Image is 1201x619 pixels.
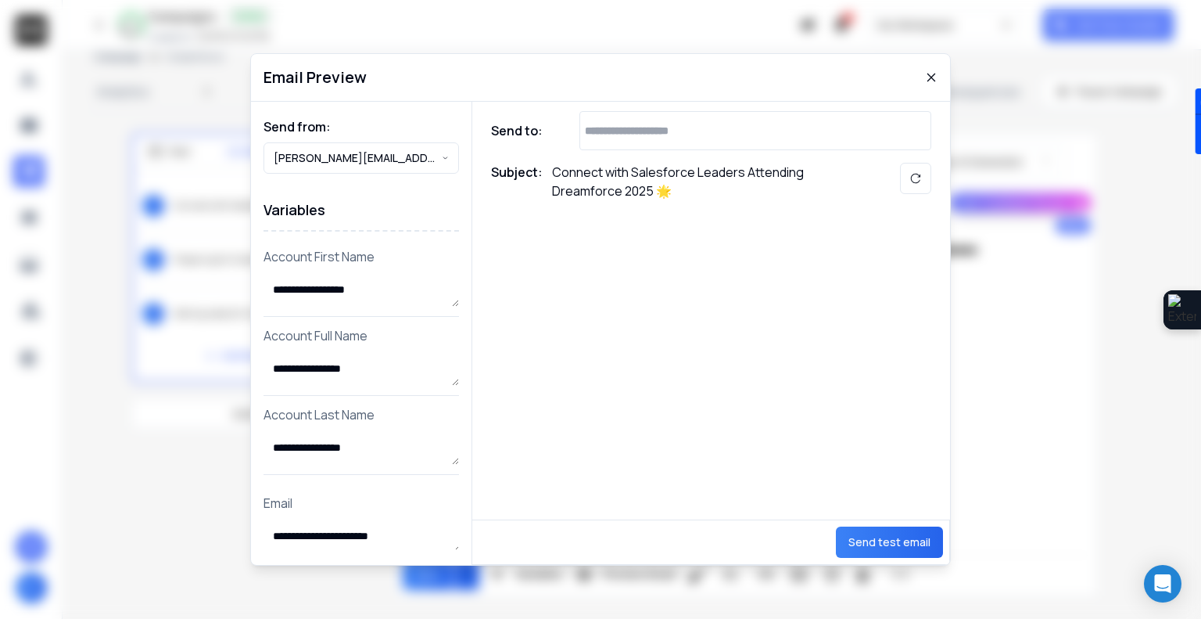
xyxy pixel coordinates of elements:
[264,326,459,345] p: Account Full Name
[264,189,459,232] h1: Variables
[274,150,442,166] p: [PERSON_NAME][EMAIL_ADDRESS][PERSON_NAME][DOMAIN_NAME]
[1144,565,1181,603] div: Open Intercom Messenger
[836,527,943,558] button: Send test email
[264,494,459,513] p: Email
[264,67,367,88] h1: Email Preview
[264,405,459,424] p: Account Last Name
[264,117,459,136] h1: Send from:
[491,163,543,200] h1: Subject:
[552,163,865,200] p: Connect with Salesforce Leaders Attending Dreamforce 2025 🌟
[1168,294,1196,326] img: Extension Icon
[491,121,554,140] h1: Send to:
[264,247,459,266] p: Account First Name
